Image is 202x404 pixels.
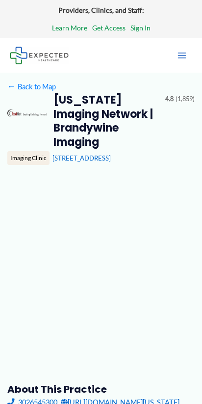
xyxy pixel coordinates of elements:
[92,22,126,34] a: Get Access
[7,80,56,93] a: ←Back to Map
[165,93,174,105] span: 4.8
[52,154,111,162] a: [STREET_ADDRESS]
[7,151,50,165] div: Imaging Clinic
[172,45,192,66] button: Main menu toggle
[130,22,151,34] a: Sign In
[7,82,16,91] span: ←
[52,22,87,34] a: Learn More
[53,93,158,149] h2: [US_STATE] Imaging Network | Brandywine Imaging
[7,383,195,396] h3: About this practice
[10,47,69,64] img: Expected Healthcare Logo - side, dark font, small
[58,6,144,14] strong: Providers, Clinics, and Staff:
[176,93,195,105] span: (1,859)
